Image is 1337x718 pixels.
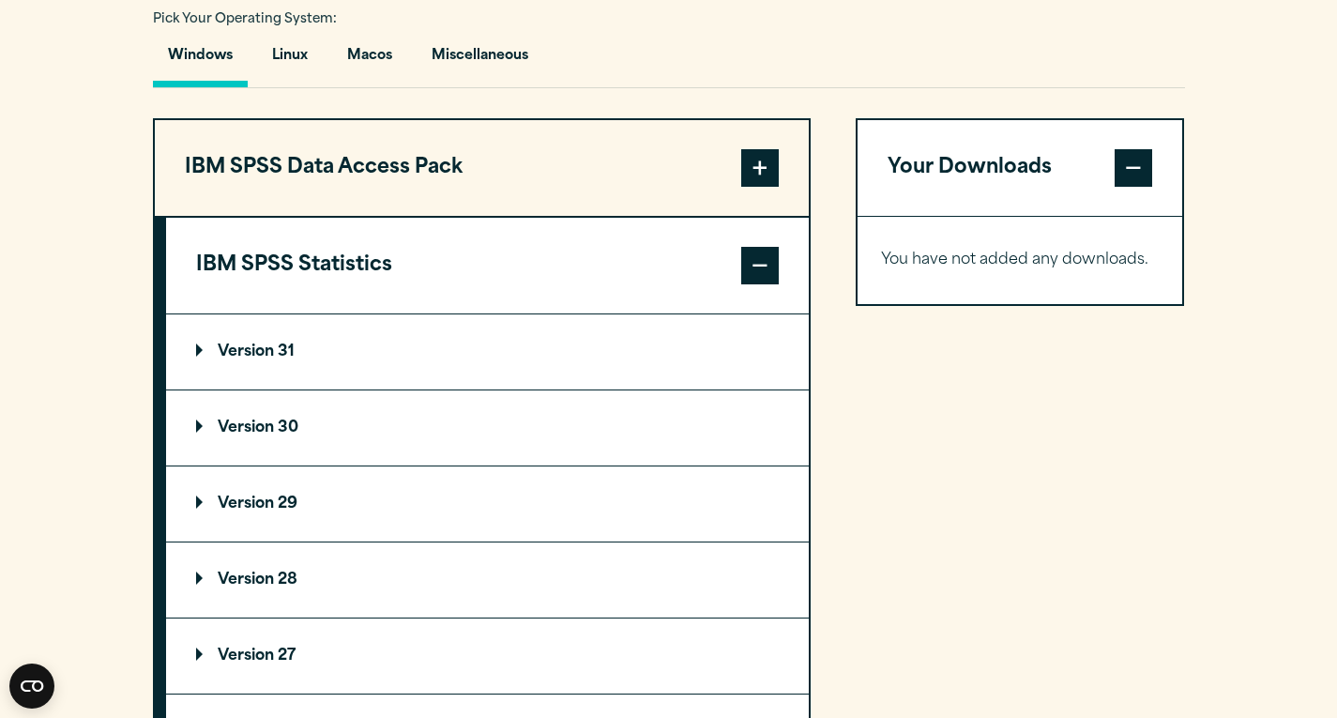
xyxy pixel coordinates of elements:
p: Version 28 [196,573,297,588]
summary: Version 29 [166,466,809,542]
button: IBM SPSS Data Access Pack [155,120,809,216]
button: Linux [257,34,323,87]
summary: Version 30 [166,390,809,466]
button: Miscellaneous [417,34,543,87]
button: Open CMP widget [9,664,54,709]
p: Version 31 [196,344,295,359]
button: IBM SPSS Statistics [166,218,809,313]
button: Your Downloads [858,120,1183,216]
summary: Version 28 [166,542,809,618]
button: Windows [153,34,248,87]
p: Version 27 [196,649,296,664]
span: Pick Your Operating System: [153,13,337,25]
summary: Version 27 [166,619,809,694]
summary: Version 31 [166,314,809,390]
p: Version 30 [196,420,298,435]
p: Version 29 [196,496,297,512]
div: Your Downloads [858,216,1183,304]
p: You have not added any downloads. [881,247,1160,274]
button: Macos [332,34,407,87]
